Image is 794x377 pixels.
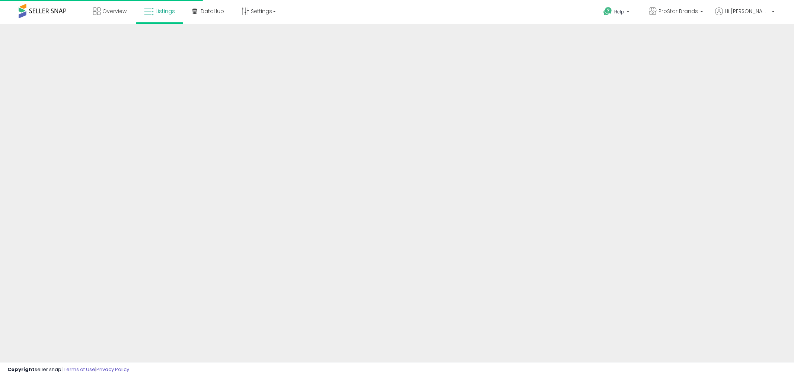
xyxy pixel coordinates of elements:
[725,7,769,15] span: Hi [PERSON_NAME]
[102,7,127,15] span: Overview
[614,9,624,15] span: Help
[597,1,637,24] a: Help
[715,7,775,24] a: Hi [PERSON_NAME]
[603,7,612,16] i: Get Help
[659,7,698,15] span: ProStar Brands
[201,7,224,15] span: DataHub
[156,7,175,15] span: Listings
